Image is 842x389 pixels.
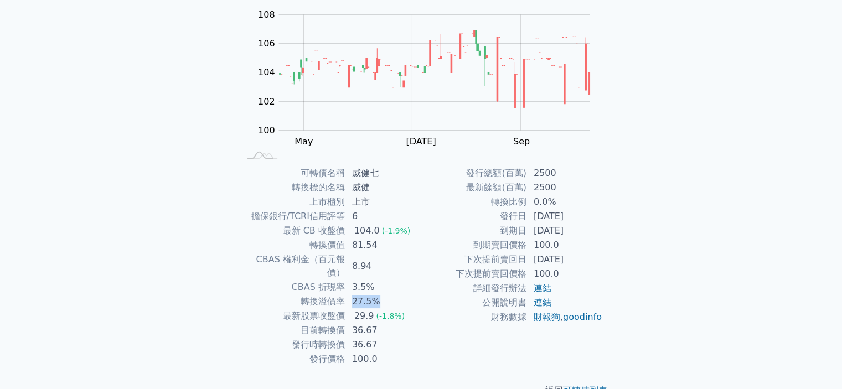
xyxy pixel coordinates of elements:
td: 100.0 [527,238,603,252]
td: 上市櫃別 [240,195,345,209]
td: 轉換溢價率 [240,294,345,309]
td: 威健七 [345,166,421,180]
td: 36.67 [345,338,421,352]
div: 104.0 [352,224,382,237]
td: 發行時轉換價 [240,338,345,352]
td: 威健 [345,180,421,195]
td: 下次提前賣回價格 [421,267,527,281]
td: 0.0% [527,195,603,209]
td: 目前轉換價 [240,323,345,338]
td: 轉換比例 [421,195,527,209]
td: 27.5% [345,294,421,309]
td: 8.94 [345,252,421,280]
td: 財務數據 [421,310,527,324]
td: 6 [345,209,421,224]
td: 到期日 [421,224,527,238]
a: 財報狗 [534,312,560,322]
a: 連結 [534,297,551,308]
td: 最新 CB 收盤價 [240,224,345,238]
td: 發行日 [421,209,527,224]
td: 發行價格 [240,352,345,366]
td: 81.54 [345,238,421,252]
td: 轉換價值 [240,238,345,252]
td: [DATE] [527,224,603,238]
tspan: May [295,136,313,147]
span: (-1.9%) [382,226,411,235]
td: 100.0 [527,267,603,281]
a: 連結 [534,283,551,293]
g: Chart [252,9,606,147]
tspan: [DATE] [406,136,436,147]
td: 36.67 [345,323,421,338]
td: 公開說明書 [421,295,527,310]
tspan: 108 [258,9,275,20]
td: [DATE] [527,209,603,224]
td: CBAS 權利金（百元報價） [240,252,345,280]
tspan: 104 [258,67,275,77]
td: 2500 [527,180,603,195]
tspan: 102 [258,96,275,107]
td: 擔保銀行/TCRI信用評等 [240,209,345,224]
td: , [527,310,603,324]
td: 可轉債名稱 [240,166,345,180]
td: 最新餘額(百萬) [421,180,527,195]
tspan: 106 [258,38,275,49]
tspan: Sep [513,136,530,147]
a: goodinfo [563,312,602,322]
td: 2500 [527,166,603,180]
td: 上市 [345,195,421,209]
td: 轉換標的名稱 [240,180,345,195]
td: [DATE] [527,252,603,267]
span: (-1.8%) [376,312,405,320]
td: 100.0 [345,352,421,366]
td: 到期賣回價格 [421,238,527,252]
td: 下次提前賣回日 [421,252,527,267]
td: 發行總額(百萬) [421,166,527,180]
div: 29.9 [352,309,376,323]
tspan: 100 [258,125,275,136]
td: 最新股票收盤價 [240,309,345,323]
td: 詳細發行辦法 [421,281,527,295]
td: CBAS 折現率 [240,280,345,294]
td: 3.5% [345,280,421,294]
